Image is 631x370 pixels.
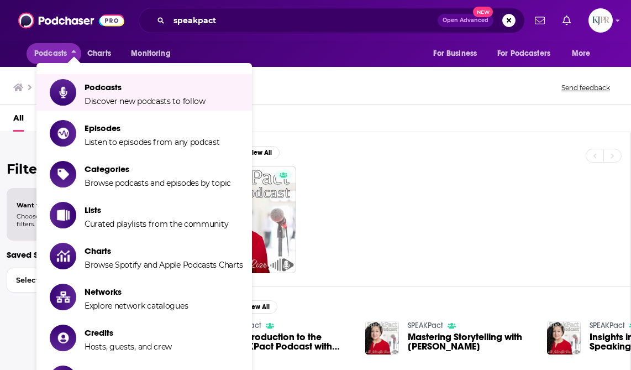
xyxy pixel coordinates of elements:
span: Credits [85,327,172,338]
span: Choose a tab above to access filters. [17,212,104,228]
span: New [473,7,493,17]
span: Discover new podcasts to follow [85,96,206,106]
span: For Podcasters [497,46,550,61]
button: Send feedback [558,83,613,92]
span: Curated playlists from the community [85,219,228,229]
span: For Business [433,46,477,61]
a: SPEAKPact [590,321,625,330]
img: User Profile [588,8,613,33]
h2: Filter By [7,161,159,177]
span: Want to filter your results? [17,201,104,209]
span: Lists [85,205,228,215]
span: Charts [87,46,111,61]
a: Charts [80,43,118,64]
span: Hosts, guests, and crew [85,342,172,352]
a: Show notifications dropdown [530,11,549,30]
span: Open Advanced [443,18,488,23]
span: More [572,46,591,61]
button: Select [7,268,159,293]
a: An Introduction to the SPEAKPact Podcast with Antoniette Roze [226,332,352,351]
a: SPEAKPact [408,321,443,330]
span: Listen to episodes from any podcast [85,137,220,147]
p: Saved Searches [7,249,159,260]
div: Search podcasts, credits, & more... [139,8,525,33]
button: open menu [490,43,566,64]
input: Search podcasts, credits, & more... [169,12,438,29]
img: Insights into Maximizing Speaking Potential with Dr. Ana Melikian [547,321,581,355]
span: Charts [85,246,243,256]
span: Episodes [85,123,220,133]
button: open menu [425,43,491,64]
span: Select [7,277,135,284]
span: Browse podcasts and episodes by topic [85,178,231,188]
button: Open AdvancedNew [438,14,493,27]
span: Podcasts [34,46,67,61]
button: open menu [564,43,604,64]
button: open menu [123,43,185,64]
a: Mastering Storytelling with Rain Bennett [408,332,534,351]
button: close menu [27,43,81,64]
span: Browse Spotify and Apple Podcasts Charts [85,260,243,270]
span: Logged in as KJPRpodcast [588,8,613,33]
button: Show profile menu [588,8,613,33]
span: Monitoring [131,46,170,61]
span: Mastering Storytelling with [PERSON_NAME] [408,332,534,351]
img: Podchaser - Follow, Share and Rate Podcasts [18,10,124,31]
span: Explore network catalogues [85,301,188,311]
img: Mastering Storytelling with Rain Bennett [365,321,399,355]
span: Networks [85,286,188,297]
span: Categories [85,164,231,174]
span: An Introduction to the SPEAKPact Podcast with [PERSON_NAME] [226,332,352,351]
a: Show notifications dropdown [558,11,575,30]
a: All [13,109,24,132]
span: Podcasts [85,82,206,92]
